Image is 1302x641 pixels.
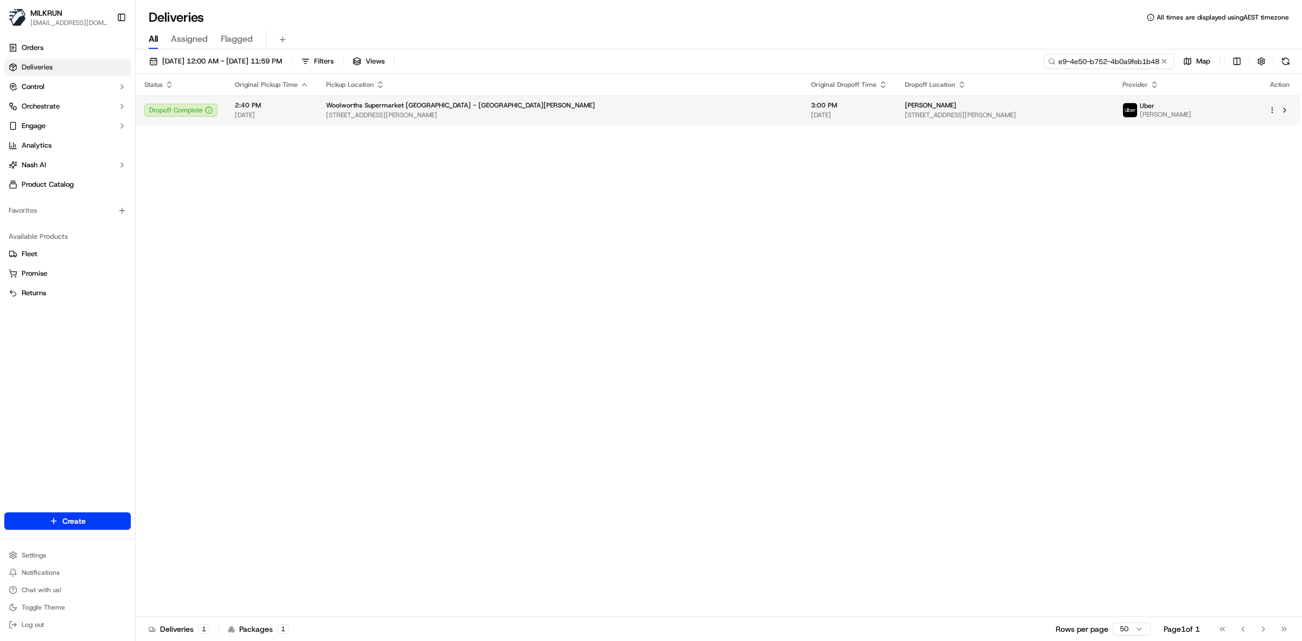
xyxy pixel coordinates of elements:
[62,516,86,526] span: Create
[22,62,53,72] span: Deliveries
[22,82,44,92] span: Control
[314,56,334,66] span: Filters
[1140,101,1154,110] span: Uber
[30,18,108,27] button: [EMAIL_ADDRESS][DOMAIN_NAME]
[144,80,163,89] span: Status
[4,600,131,615] button: Toggle Theme
[149,624,210,634] div: Deliveries
[326,80,374,89] span: Pickup Location
[9,9,26,26] img: MILKRUN
[4,582,131,598] button: Chat with us!
[4,284,131,302] button: Returns
[296,54,339,69] button: Filters
[149,9,204,26] h1: Deliveries
[1056,624,1108,634] p: Rows per page
[235,80,298,89] span: Original Pickup Time
[22,568,60,577] span: Notifications
[1164,624,1200,634] div: Page 1 of 1
[4,202,131,219] div: Favorites
[144,54,287,69] button: [DATE] 12:00 AM - [DATE] 11:59 PM
[1122,80,1148,89] span: Provider
[22,249,37,259] span: Fleet
[326,101,595,110] span: Woolworths Supermarket [GEOGRAPHIC_DATA] - [GEOGRAPHIC_DATA][PERSON_NAME]
[811,80,877,89] span: Original Dropoff Time
[221,33,253,46] span: Flagged
[4,78,131,96] button: Control
[198,624,210,634] div: 1
[4,617,131,632] button: Log out
[22,586,61,594] span: Chat with us!
[22,551,46,560] span: Settings
[22,141,52,150] span: Analytics
[9,249,126,259] a: Fleet
[1278,54,1293,69] button: Refresh
[4,228,131,245] div: Available Products
[1157,13,1289,22] span: All times are displayed using AEST timezone
[1196,56,1210,66] span: Map
[30,8,62,18] button: MILKRUN
[4,117,131,135] button: Engage
[22,180,74,189] span: Product Catalog
[326,111,794,119] span: [STREET_ADDRESS][PERSON_NAME]
[4,4,112,30] button: MILKRUNMILKRUN[EMAIL_ADDRESS][DOMAIN_NAME]
[1044,54,1174,69] input: Type to search
[149,33,158,46] span: All
[1140,110,1191,119] span: [PERSON_NAME]
[811,111,888,119] span: [DATE]
[22,603,65,612] span: Toggle Theme
[22,43,43,53] span: Orders
[144,104,218,117] button: Dropoff Complete
[22,620,44,629] span: Log out
[4,176,131,193] a: Product Catalog
[366,56,385,66] span: Views
[348,54,390,69] button: Views
[235,101,309,110] span: 2:40 PM
[4,59,131,76] a: Deliveries
[905,111,1105,119] span: [STREET_ADDRESS][PERSON_NAME]
[22,269,47,278] span: Promise
[4,548,131,563] button: Settings
[9,288,126,298] a: Returns
[162,56,282,66] span: [DATE] 12:00 AM - [DATE] 11:59 PM
[22,121,46,131] span: Engage
[4,156,131,174] button: Nash AI
[228,624,289,634] div: Packages
[22,160,46,170] span: Nash AI
[1123,103,1137,117] img: uber-new-logo.jpeg
[4,565,131,580] button: Notifications
[1178,54,1215,69] button: Map
[22,288,46,298] span: Returns
[1268,80,1291,89] div: Action
[277,624,289,634] div: 1
[4,265,131,282] button: Promise
[9,269,126,278] a: Promise
[4,245,131,263] button: Fleet
[4,98,131,115] button: Orchestrate
[905,80,955,89] span: Dropoff Location
[4,512,131,530] button: Create
[22,101,60,111] span: Orchestrate
[171,33,208,46] span: Assigned
[235,111,309,119] span: [DATE]
[811,101,888,110] span: 3:00 PM
[4,137,131,154] a: Analytics
[4,39,131,56] a: Orders
[905,101,956,110] span: [PERSON_NAME]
